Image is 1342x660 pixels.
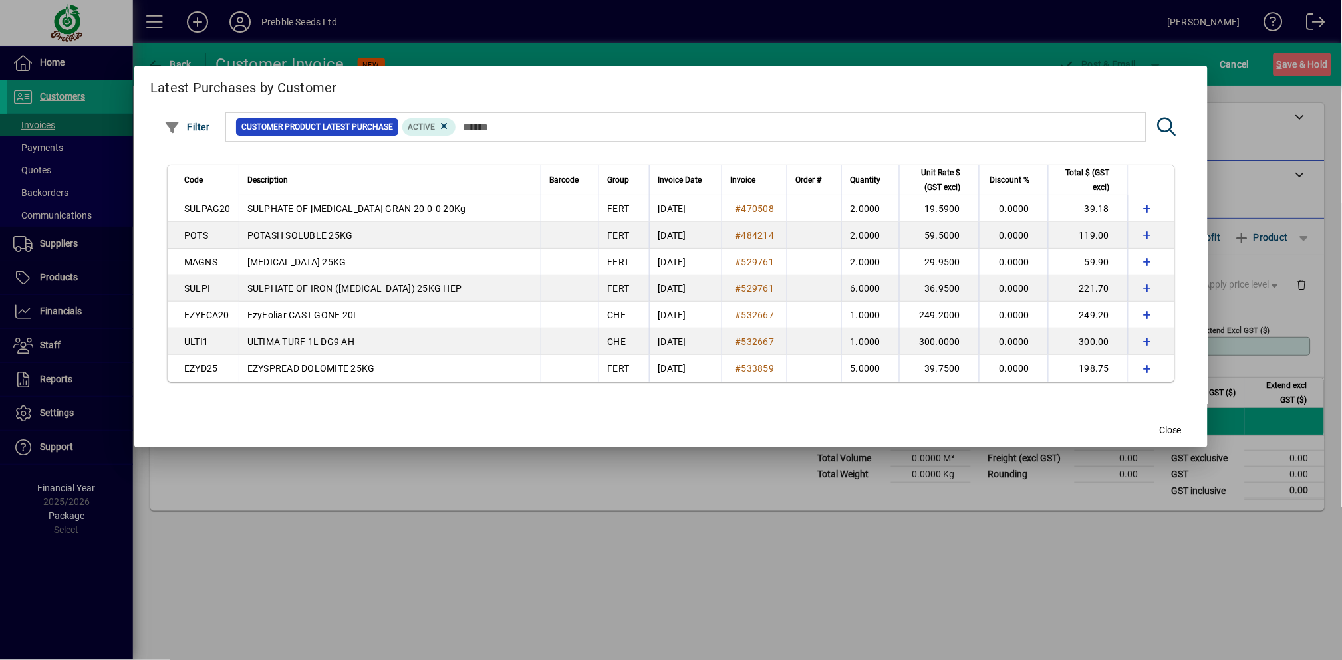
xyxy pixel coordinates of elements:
[795,173,821,187] span: Order #
[741,283,775,294] span: 529761
[899,328,979,355] td: 300.0000
[247,203,466,214] span: SULPHATE OF [MEDICAL_DATA] GRAN 20-0-0 20Kg
[607,173,641,187] div: Group
[841,222,899,249] td: 2.0000
[899,222,979,249] td: 59.5000
[549,173,579,187] span: Barcode
[795,173,833,187] div: Order #
[899,275,979,302] td: 36.9500
[730,255,779,269] a: #529761
[607,203,629,214] span: FERT
[607,336,626,347] span: CHE
[841,195,899,222] td: 2.0000
[1048,302,1128,328] td: 249.20
[1048,328,1128,355] td: 300.00
[988,173,1041,187] div: Discount %
[607,310,626,320] span: CHE
[741,230,775,241] span: 484214
[184,230,208,241] span: POTS
[247,283,462,294] span: SULPHATE OF IRON ([MEDICAL_DATA]) 25KG HEP
[1057,165,1121,195] div: Total $ (GST excl)
[247,173,288,187] span: Description
[184,310,229,320] span: EZYFCA20
[735,336,741,347] span: #
[899,249,979,275] td: 29.9500
[649,249,722,275] td: [DATE]
[649,302,722,328] td: [DATE]
[908,165,972,195] div: Unit Rate $ (GST excl)
[607,283,629,294] span: FERT
[730,201,779,216] a: #470508
[247,336,354,347] span: ULTIMA TURF 1L DG9 AH
[741,336,775,347] span: 532667
[841,302,899,328] td: 1.0000
[184,173,203,187] span: Code
[247,257,346,267] span: [MEDICAL_DATA] 25KG
[184,257,217,267] span: MAGNS
[841,275,899,302] td: 6.0000
[1048,249,1128,275] td: 59.90
[741,203,775,214] span: 470508
[979,275,1048,302] td: 0.0000
[730,308,779,322] a: #532667
[850,173,892,187] div: Quantity
[899,355,979,382] td: 39.7500
[607,363,629,374] span: FERT
[735,257,741,267] span: #
[979,249,1048,275] td: 0.0000
[184,173,231,187] div: Code
[899,302,979,328] td: 249.2000
[549,173,591,187] div: Barcode
[1048,355,1128,382] td: 198.75
[850,173,880,187] span: Quantity
[1149,418,1192,442] button: Close
[730,173,779,187] div: Invoice
[979,328,1048,355] td: 0.0000
[607,173,629,187] span: Group
[402,118,456,136] mat-chip: Product Activation Status: Active
[730,361,779,376] a: #533859
[841,249,899,275] td: 2.0000
[658,173,702,187] span: Invoice Date
[247,230,353,241] span: POTASH SOLUBLE 25KG
[841,355,899,382] td: 5.0000
[735,283,741,294] span: #
[247,310,359,320] span: EzyFoliar CAST GONE 20L
[735,203,741,214] span: #
[741,363,775,374] span: 533859
[247,363,375,374] span: EZYSPREAD DOLOMITE 25KG
[184,363,218,374] span: EZYD25
[1048,275,1128,302] td: 221.70
[730,173,755,187] span: Invoice
[990,173,1029,187] span: Discount %
[979,355,1048,382] td: 0.0000
[247,173,533,187] div: Description
[1048,222,1128,249] td: 119.00
[730,334,779,349] a: #532667
[735,363,741,374] span: #
[607,257,629,267] span: FERT
[979,302,1048,328] td: 0.0000
[649,222,722,249] td: [DATE]
[908,165,960,195] span: Unit Rate $ (GST excl)
[899,195,979,222] td: 19.5900
[658,173,714,187] div: Invoice Date
[841,328,899,355] td: 1.0000
[649,275,722,302] td: [DATE]
[184,283,210,294] span: SULPI
[730,228,779,243] a: #484214
[1048,195,1128,222] td: 39.18
[241,120,393,134] span: Customer Product Latest Purchase
[184,336,208,347] span: ULTI1
[979,222,1048,249] td: 0.0000
[649,195,722,222] td: [DATE]
[1057,165,1109,195] span: Total $ (GST excl)
[649,355,722,382] td: [DATE]
[979,195,1048,222] td: 0.0000
[730,281,779,296] a: #529761
[607,230,629,241] span: FERT
[741,310,775,320] span: 532667
[649,328,722,355] td: [DATE]
[735,230,741,241] span: #
[735,310,741,320] span: #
